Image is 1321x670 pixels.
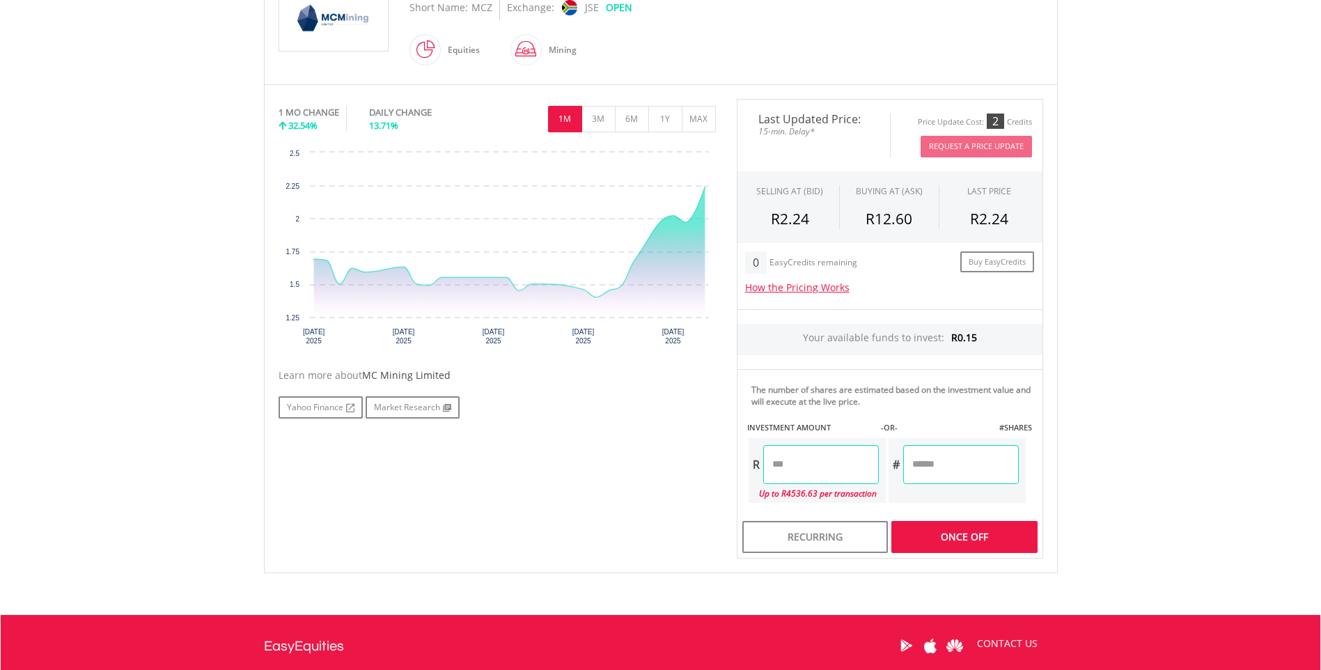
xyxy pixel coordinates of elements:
[369,119,398,132] span: 13.71%
[748,114,880,125] span: Last Updated Price:
[737,324,1042,355] div: Your available funds to invest:
[581,106,616,132] button: 3M
[441,33,480,67] div: Equities
[548,106,582,132] button: 1M
[970,209,1008,228] span: R2.24
[747,422,831,433] label: INVESTMENT AMOUNT
[919,624,943,667] a: Apple
[921,136,1032,157] button: Request A Price Update
[918,117,984,127] div: Price Update Cost:
[286,248,299,256] text: 1.75
[482,328,504,345] text: [DATE] 2025
[889,445,903,484] div: #
[362,368,451,382] span: MC Mining Limited
[943,624,967,667] a: Huawei
[771,209,809,228] span: R2.24
[749,484,879,503] div: Up to R4536.63 per transaction
[894,624,919,667] a: Google Play
[987,114,1004,129] div: 2
[751,384,1037,407] div: The number of shares are estimated based on the investment value and will execute at the live price.
[286,314,299,322] text: 1.25
[999,422,1032,433] label: #SHARES
[572,328,594,345] text: [DATE] 2025
[279,146,716,355] svg: Interactive chart
[967,185,1011,197] div: LAST PRICE
[682,106,716,132] button: MAX
[279,396,363,419] a: Yahoo Finance
[856,185,923,197] span: BUYING AT (ASK)
[302,328,325,345] text: [DATE] 2025
[366,396,460,419] a: Market Research
[748,125,880,138] span: 15-min. Delay*
[1007,117,1032,127] div: Credits
[662,328,684,345] text: [DATE] 2025
[279,106,339,119] div: 1 MO CHANGE
[749,445,763,484] div: R
[742,521,888,553] div: Recurring
[745,281,850,294] a: How the Pricing Works
[881,422,898,433] label: -OR-
[891,521,1037,553] div: Once Off
[615,106,649,132] button: 6M
[288,119,318,132] span: 32.54%
[769,258,857,270] div: EasyCredits remaining
[648,106,682,132] button: 1Y
[290,281,299,288] text: 1.5
[756,185,823,197] div: SELLING AT (BID)
[866,209,912,228] span: R12.60
[542,33,577,67] div: Mining
[279,146,716,355] div: Chart. Highcharts interactive chart.
[960,251,1034,273] a: Buy EasyCredits
[290,150,299,157] text: 2.5
[279,368,716,382] div: Learn more about
[392,328,414,345] text: [DATE] 2025
[745,251,767,274] div: 0
[951,331,977,344] span: R0.15
[295,215,299,223] text: 2
[369,106,478,119] div: DAILY CHANGE
[286,182,299,190] text: 2.25
[967,624,1047,663] a: CONTACT US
